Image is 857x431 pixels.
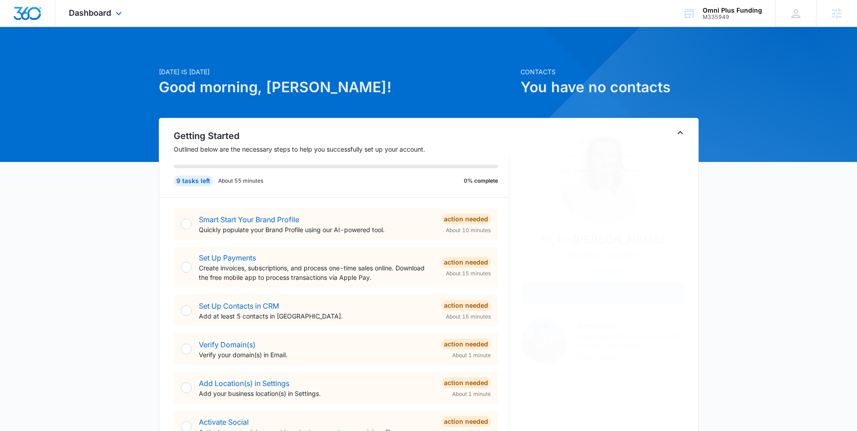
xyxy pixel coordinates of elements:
[199,379,289,388] a: Add Location(s) in Settings
[522,282,684,304] button: View Plans & Pricing
[199,225,434,234] p: Quickly populate your Brand Profile using our AI-powered tool.
[199,311,434,321] p: Add at least 5 contacts in [GEOGRAPHIC_DATA].
[69,8,111,18] span: Dashboard
[578,332,684,350] p: Marketing 360® gives you the tools to scale your business.
[441,300,491,311] div: Action Needed
[218,177,263,185] p: About 55 minutes
[441,339,491,350] div: Action Needed
[199,418,249,427] a: Activate Social
[199,301,279,310] a: Set Up Contacts in CRM
[174,175,213,186] div: 9 tasks left
[446,269,491,278] span: About 15 minutes
[441,377,491,388] div: Action Needed
[452,390,491,398] span: About 1 minute
[441,257,491,268] div: Action Needed
[199,389,434,398] p: Add your business location(s) in Settings.
[578,354,617,360] button: Watch Video
[199,263,434,282] p: Create invoices, subscriptions, and process one-time sales online. Download the free mobile app t...
[174,144,509,154] p: Outlined below are the necessary steps to help you successfully set up your account.
[520,67,699,76] p: Contacts
[199,253,256,262] a: Set Up Payments
[574,260,631,282] button: Contact Me
[558,135,648,224] img: Dominic Dakovich
[464,177,498,185] p: 0% complete
[159,67,515,76] p: [DATE] is [DATE]
[522,319,567,364] img: Intro Video
[675,127,686,138] button: Toggle Collapse
[159,76,515,98] h1: Good morning, [PERSON_NAME]!
[703,14,762,20] div: account id
[441,214,491,224] div: Action Needed
[541,232,664,248] p: Hi, I'm
[174,129,509,143] h2: Getting Started
[199,215,299,224] a: Smart Start Your Brand Profile
[578,321,684,332] h3: Intro Video
[567,250,638,260] p: Marketing Consultant
[452,351,491,359] span: About 1 minute
[199,340,256,349] a: Verify Domain(s)
[703,7,762,14] div: account name
[573,233,664,246] strong: [PERSON_NAME]
[199,350,434,359] p: Verify your domain(s) in Email.
[441,416,491,427] div: Action Needed
[446,313,491,321] span: About 15 minutes
[520,76,699,98] h1: You have no contacts
[446,226,491,234] span: About 10 minutes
